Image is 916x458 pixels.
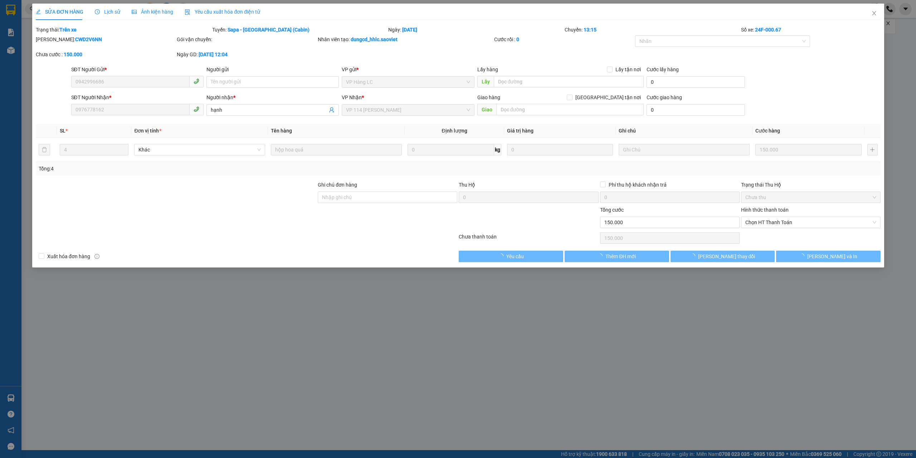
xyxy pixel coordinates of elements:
[177,35,316,43] div: Gói vận chuyển:
[132,9,137,14] span: picture
[740,26,881,34] div: Số xe:
[342,95,362,100] span: VP Nhận
[271,128,292,134] span: Tên hàng
[194,78,199,84] span: phone
[36,50,175,58] div: Chưa cước :
[36,9,83,15] span: SỬA ĐƠN HÀNG
[745,217,876,228] span: Chọn HT Thanh Toán
[211,26,388,34] div: Tuyến:
[459,182,475,188] span: Thu Hộ
[346,105,470,115] span: VP 114 Trần Nhật Duật
[39,165,353,173] div: Tổng: 4
[598,254,605,259] span: loading
[867,144,877,155] button: plus
[646,95,682,100] label: Cước giao hàng
[516,37,519,42] b: 0
[506,252,523,260] span: Yêu cầu
[477,76,493,87] span: Lấy
[318,35,493,43] div: Nhân viên tạo:
[477,104,496,115] span: Giao
[402,27,417,33] b: [DATE]
[71,66,203,73] div: SĐT Người Gửi
[864,4,884,24] button: Close
[646,67,678,72] label: Cước lấy hàng
[698,252,755,260] span: [PERSON_NAME] thay đổi
[39,144,50,155] button: delete
[616,124,752,138] th: Ghi chú
[496,104,643,115] input: Dọc đường
[745,192,876,203] span: Chưa thu
[199,52,228,57] b: [DATE] 12:04
[94,254,99,259] span: info-circle
[871,10,877,16] span: close
[572,93,643,101] span: [GEOGRAPHIC_DATA] tận nơi
[71,93,203,101] div: SĐT Người Nhận
[44,252,93,260] span: Xuất hóa đơn hàng
[60,128,65,134] span: SL
[206,93,339,101] div: Người nhận
[194,106,199,112] span: phone
[346,77,470,87] span: VP Hàng LC
[619,144,750,155] input: Ghi Chú
[493,76,643,87] input: Dọc đường
[755,27,781,33] b: 24F-000.67
[477,67,498,72] span: Lấy hàng
[776,251,881,262] button: [PERSON_NAME] và In
[36,9,41,14] span: edit
[605,181,669,189] span: Phí thu hộ khách nhận trả
[95,9,100,14] span: clock-circle
[351,37,398,42] b: dungcd_hhlc.saoviet
[507,128,533,134] span: Giá trị hàng
[318,192,457,203] input: Ghi chú đơn hàng
[185,9,260,15] span: Yêu cầu xuất hóa đơn điện tử
[342,66,474,73] div: VP gửi
[646,104,745,116] input: Cước giao hàng
[600,207,623,213] span: Tổng cước
[755,144,861,155] input: 0
[459,251,563,262] button: Yêu cầu
[565,251,669,262] button: Thêm ĐH mới
[494,35,634,43] div: Cước rồi :
[75,37,102,42] b: CWD2V6NN
[741,207,788,213] label: Hình thức thanh toán
[584,27,596,33] b: 13:15
[646,76,745,88] input: Cước lấy hàng
[442,128,467,134] span: Định lượng
[755,128,780,134] span: Cước hàng
[329,107,335,113] span: user-add
[318,182,357,188] label: Ghi chú đơn hàng
[35,26,211,34] div: Trạng thái:
[177,50,316,58] div: Ngày GD:
[206,66,339,73] div: Người gửi
[95,9,120,15] span: Lịch sử
[271,144,402,155] input: VD: Bàn, Ghế
[59,27,77,33] b: Trên xe
[36,35,175,43] div: [PERSON_NAME]:
[564,26,740,34] div: Chuyến:
[612,66,643,73] span: Lấy tận nơi
[185,9,190,15] img: icon
[807,252,857,260] span: [PERSON_NAME] và In
[498,254,506,259] span: loading
[799,254,807,259] span: loading
[458,233,599,245] div: Chưa thanh toán
[227,27,309,33] b: Sapa - [GEOGRAPHIC_DATA] (Cabin)
[507,144,613,155] input: 0
[138,144,261,155] span: Khác
[690,254,698,259] span: loading
[134,128,161,134] span: Đơn vị tính
[741,181,880,189] div: Trạng thái Thu Hộ
[388,26,564,34] div: Ngày:
[477,95,500,100] span: Giao hàng
[64,52,82,57] b: 150.000
[670,251,775,262] button: [PERSON_NAME] thay đổi
[494,144,501,155] span: kg
[132,9,173,15] span: Ảnh kiện hàng
[605,252,636,260] span: Thêm ĐH mới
